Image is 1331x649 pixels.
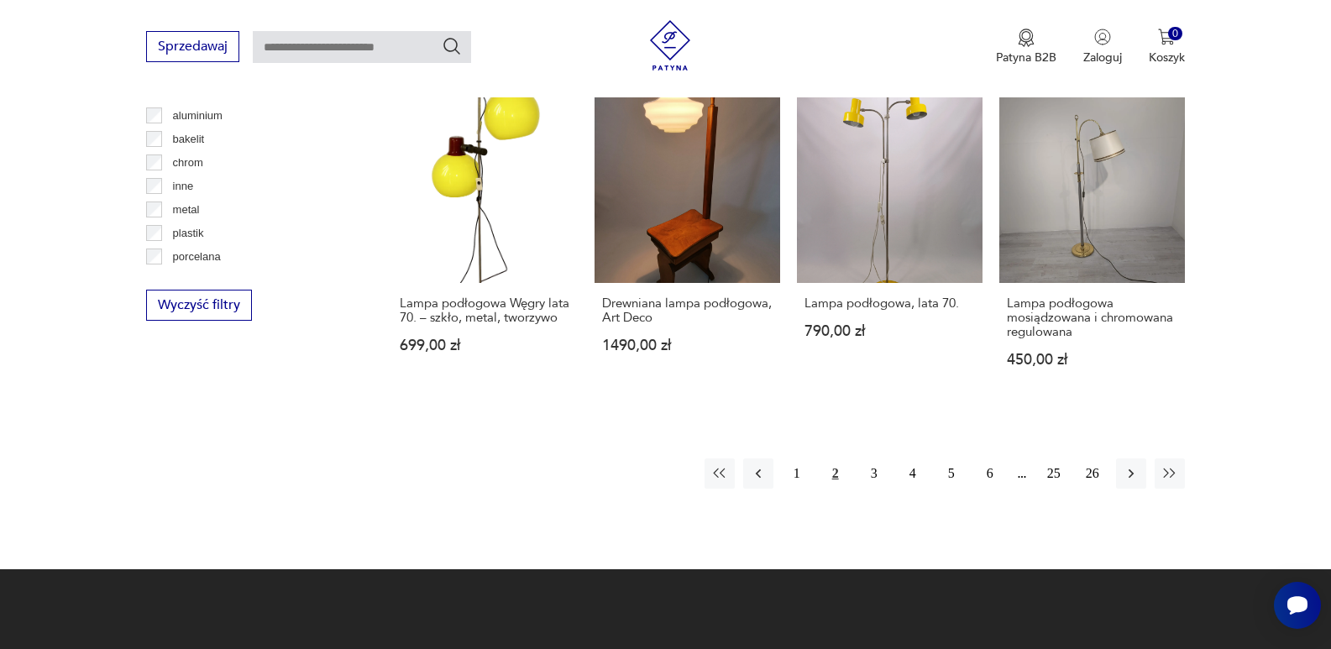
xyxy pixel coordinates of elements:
p: 699,00 zł [400,338,570,353]
h3: Lampa podłogowa, lata 70. [804,296,975,311]
p: 450,00 zł [1007,353,1177,367]
button: 6 [975,458,1005,489]
button: 5 [936,458,967,489]
button: 4 [898,458,928,489]
p: metal [173,201,200,219]
p: porcelit [173,271,208,290]
h3: Lampa podłogowa mosiądzowana i chromowana regulowana [1007,296,1177,339]
button: Szukaj [442,36,462,56]
a: Drewniana lampa podłogowa, Art DecoDrewniana lampa podłogowa, Art Deco1490,00 zł [595,97,780,400]
p: Zaloguj [1083,50,1122,65]
img: Ikona koszyka [1158,29,1175,45]
button: 26 [1077,458,1108,489]
p: 790,00 zł [804,324,975,338]
img: Ikonka użytkownika [1094,29,1111,45]
p: chrom [173,154,203,172]
p: plastik [173,224,204,243]
button: 0Koszyk [1149,29,1185,65]
button: 1 [782,458,812,489]
button: 3 [859,458,889,489]
h3: Drewniana lampa podłogowa, Art Deco [602,296,773,325]
p: 1490,00 zł [602,338,773,353]
div: 0 [1168,27,1182,41]
button: Patyna B2B [996,29,1056,65]
img: Ikona medalu [1018,29,1035,47]
a: Ikona medaluPatyna B2B [996,29,1056,65]
p: porcelana [173,248,221,266]
a: Sprzedawaj [146,42,239,54]
p: inne [173,177,194,196]
button: Sprzedawaj [146,31,239,62]
p: aluminium [173,107,223,125]
button: 25 [1039,458,1069,489]
p: Patyna B2B [996,50,1056,65]
h3: Lampa podłogowa Węgry lata 70. – szkło, metal, tworzywo [400,296,570,325]
a: Lampa podłogowa mosiądzowana i chromowana regulowanaLampa podłogowa mosiądzowana i chromowana reg... [999,97,1185,400]
iframe: Smartsupp widget button [1274,582,1321,629]
p: Koszyk [1149,50,1185,65]
button: Zaloguj [1083,29,1122,65]
button: Wyczyść filtry [146,290,252,321]
p: bakelit [173,130,205,149]
a: Lampa podłogowa, lata 70.Lampa podłogowa, lata 70.790,00 zł [797,97,983,400]
a: Lampa podłogowa Węgry lata 70. – szkło, metal, tworzywoLampa podłogowa Węgry lata 70. – szkło, me... [392,97,578,400]
img: Patyna - sklep z meblami i dekoracjami vintage [645,20,695,71]
button: 2 [820,458,851,489]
